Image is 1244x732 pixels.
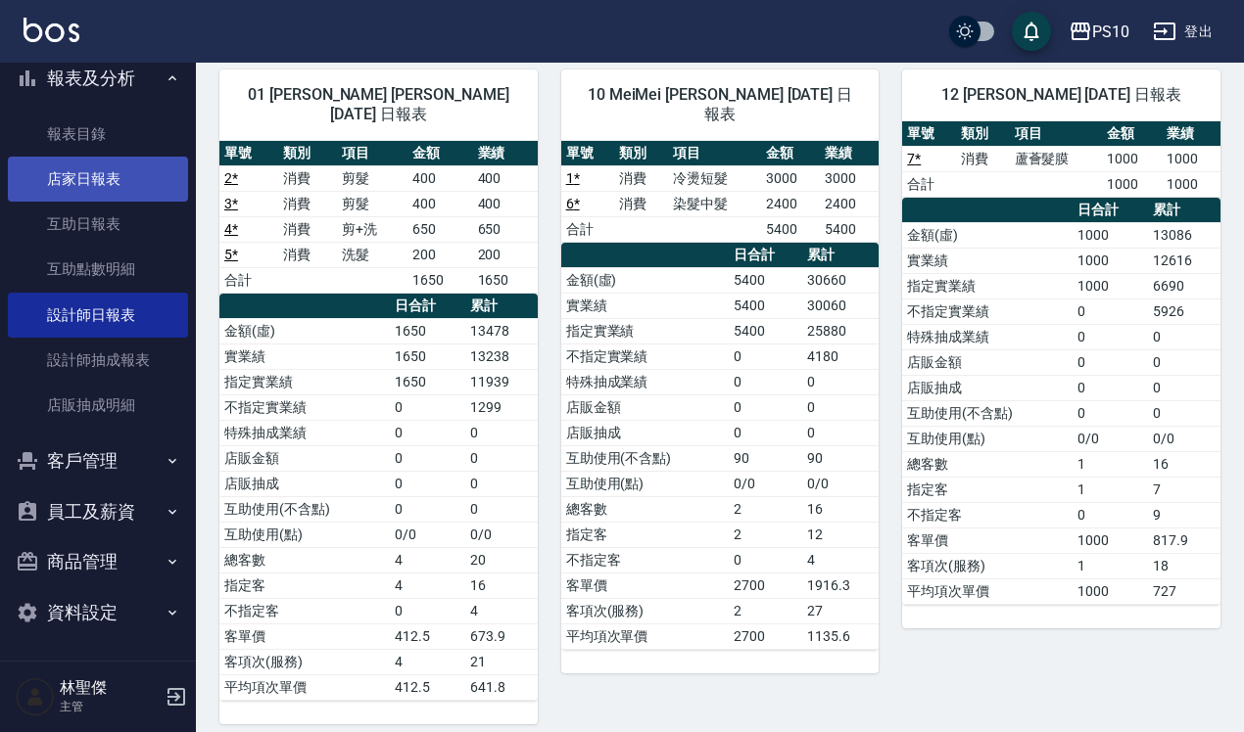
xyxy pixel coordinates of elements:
[407,165,472,191] td: 400
[926,85,1197,105] span: 12 [PERSON_NAME] [DATE] 日報表
[820,216,879,242] td: 5400
[473,141,538,166] th: 業績
[390,674,465,700] td: 412.5
[729,293,802,318] td: 5400
[561,293,729,318] td: 實業績
[219,394,390,420] td: 不指定實業績
[390,394,465,420] td: 0
[729,394,802,420] td: 0
[407,267,472,293] td: 1650
[1148,527,1220,553] td: 817.9
[729,318,802,343] td: 5400
[465,394,538,420] td: 1299
[561,216,615,242] td: 合計
[561,267,729,293] td: 金額(虛)
[465,294,538,319] th: 累計
[902,222,1073,248] td: 金額(虛)
[802,420,879,445] td: 0
[802,496,879,522] td: 16
[390,496,465,522] td: 0
[729,267,802,293] td: 5400
[1073,502,1148,527] td: 0
[956,121,1010,147] th: 類別
[1148,298,1220,324] td: 5926
[407,216,472,242] td: 650
[337,165,408,191] td: 剪髮
[1148,477,1220,502] td: 7
[902,198,1220,605] table: a dense table
[561,572,729,598] td: 客單價
[902,451,1073,477] td: 總客數
[561,343,729,369] td: 不指定實業績
[1148,578,1220,604] td: 727
[1073,248,1148,273] td: 1000
[219,369,390,394] td: 指定實業績
[278,165,337,191] td: 消費
[1073,400,1148,426] td: 0
[219,623,390,649] td: 客單價
[802,343,879,369] td: 4180
[8,202,188,247] a: 互助日報表
[902,400,1073,426] td: 互助使用(不含點)
[219,674,390,700] td: 平均項次單價
[278,216,337,242] td: 消費
[761,165,820,191] td: 3000
[761,141,820,166] th: 金額
[561,623,729,649] td: 平均項次單價
[465,598,538,623] td: 4
[8,536,188,587] button: 商品管理
[8,587,188,638] button: 資料設定
[1102,146,1161,171] td: 1000
[902,121,1220,198] table: a dense table
[1073,578,1148,604] td: 1000
[802,445,879,471] td: 90
[219,445,390,471] td: 店販金額
[802,293,879,318] td: 30060
[465,649,538,674] td: 21
[1148,553,1220,578] td: 18
[8,53,188,104] button: 報表及分析
[802,243,879,268] th: 累計
[1073,349,1148,375] td: 0
[16,677,55,716] img: Person
[219,294,538,701] table: a dense table
[802,623,879,649] td: 1135.6
[1148,324,1220,349] td: 0
[729,598,802,623] td: 2
[802,471,879,496] td: 0/0
[729,445,802,471] td: 90
[1073,553,1148,578] td: 1
[902,553,1073,578] td: 客項次(服務)
[8,157,188,202] a: 店家日報表
[1148,349,1220,375] td: 0
[802,369,879,394] td: 0
[390,547,465,572] td: 4
[561,547,729,572] td: 不指定客
[278,141,337,166] th: 類別
[729,623,802,649] td: 2700
[465,471,538,496] td: 0
[1148,426,1220,451] td: 0/0
[729,343,802,369] td: 0
[219,496,390,522] td: 互助使用(不含點)
[390,649,465,674] td: 4
[407,141,472,166] th: 金額
[1162,121,1220,147] th: 業績
[1148,451,1220,477] td: 16
[407,242,472,267] td: 200
[614,165,668,191] td: 消費
[1061,12,1137,52] button: PS10
[561,522,729,547] td: 指定客
[219,420,390,445] td: 特殊抽成業績
[1148,222,1220,248] td: 13086
[1073,375,1148,400] td: 0
[407,191,472,216] td: 400
[1148,273,1220,298] td: 6690
[1073,324,1148,349] td: 0
[561,394,729,420] td: 店販金額
[337,216,408,242] td: 剪+洗
[219,572,390,598] td: 指定客
[1073,198,1148,223] th: 日合計
[390,318,465,343] td: 1650
[219,598,390,623] td: 不指定客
